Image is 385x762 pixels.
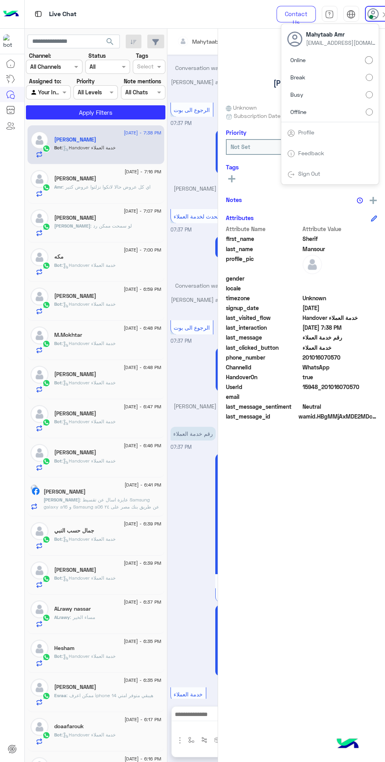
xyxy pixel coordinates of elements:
[62,419,115,424] span: : Handover خدمة العملاء
[215,604,290,676] p: 3/9/2025, 7:37 PM
[42,262,50,270] img: WhatsApp
[136,62,154,72] div: Select
[54,723,84,730] h5: doaafarouk
[70,614,95,620] span: مساء الخير
[42,340,50,348] img: WhatsApp
[175,736,185,745] img: send attachment
[62,184,150,190] span: اي كل عروض حالا لانكوا نزلتوا عروض كتير
[44,497,159,524] span: عايزة اسال عن تقسيط Samsung galaxy a16 و Samsung a06 عن طريق بنك مصر على ٢٤ شهر وهل في شروط للتقس...
[44,497,80,503] span: [PERSON_NAME]
[325,10,334,19] img: tab
[214,737,220,743] img: create order
[346,10,356,19] img: tab
[125,481,161,488] span: [DATE] - 6:41 PM
[226,103,257,112] span: Unknown
[42,379,50,387] img: WhatsApp
[33,9,43,19] img: tab
[31,248,48,266] img: defaultAdmin.png
[31,288,48,305] img: defaultAdmin.png
[31,131,48,149] img: defaultAdmin.png
[90,223,132,229] span: لو سمحت ممكن رد
[29,77,61,85] label: Assigned to:
[211,734,224,747] button: create order
[302,383,378,391] span: 15948_201016070570
[88,51,106,60] label: Status
[124,77,161,85] label: Note mentions
[42,145,50,152] img: WhatsApp
[302,333,378,342] span: رقم خدمة العملاء
[170,227,192,233] span: 07:37 PM
[366,91,373,98] input: Busy
[170,338,192,344] span: 07:37 PM
[62,145,115,151] span: : Handover خدمة العملاء
[226,163,377,171] h6: Tags
[54,301,62,307] span: Bot
[54,645,75,652] h5: Hesham
[125,168,161,175] span: [DATE] - 7:16 PM
[31,522,48,540] img: defaultAdmin.png
[124,677,161,684] span: [DATE] - 6:35 PM
[124,520,161,527] span: [DATE] - 6:39 PM
[287,150,295,158] img: tab
[54,567,96,573] h5: Ahmed El Sayed
[62,653,115,659] span: : Handover خدمة العملاء
[124,364,161,371] span: [DATE] - 6:48 PM
[54,449,96,456] h5: Mohanad Mohsen
[54,145,62,151] span: Bot
[302,304,378,312] span: 2025-09-03T16:28:50.328Z
[306,39,377,47] span: [EMAIL_ADDRESS][DOMAIN_NAME]
[42,653,50,661] img: WhatsApp
[31,444,48,462] img: defaultAdmin.png
[215,236,290,258] p: 3/9/2025, 7:37 PM
[215,453,290,574] p: 3/9/2025, 7:37 PM
[54,606,91,612] h5: ALrawy nassar
[54,410,96,417] h5: Mohamed
[54,223,90,229] span: [PERSON_NAME]
[334,731,361,758] img: hulul-logo.png
[226,274,301,283] span: gender
[226,333,301,342] span: last_message
[42,457,50,465] img: WhatsApp
[226,245,301,253] span: last_name
[42,536,50,543] img: WhatsApp
[77,77,95,85] label: Priority
[170,427,216,441] p: 3/9/2025, 7:37 PM
[105,37,115,46] span: search
[299,412,377,420] span: wamid.HBgMMjAxMDE2MDcwNTcwFQIAEhggRjkyNjEyQjY3OUI3ODM1NDVEOUM3RTFFNzM4ODAyOEMA
[302,284,378,292] span: null
[62,262,115,268] span: : Handover خدمة العملاء
[226,304,301,312] span: signup_date
[290,108,306,116] span: Offline
[42,223,50,231] img: WhatsApp
[54,614,70,620] span: ALrawy
[62,536,115,542] span: : Handover خدمة العملاء
[54,732,62,738] span: Bot
[370,197,377,204] img: add
[226,353,301,362] span: phone_number
[62,732,115,738] span: : Handover خدمة العملاء
[101,35,120,51] button: search
[226,373,301,381] span: HandoverOn
[124,638,161,645] span: [DATE] - 6:35 PM
[302,402,378,411] span: 0
[31,718,48,736] img: defaultAdmin.png
[298,170,320,177] a: Sign Out
[365,56,373,64] input: Online
[54,184,62,190] span: Amr
[290,56,306,64] span: Online
[174,691,203,698] span: خدمة العملاء
[273,79,330,88] h5: [PERSON_NAME]
[31,405,48,423] img: defaultAdmin.png
[136,51,148,60] label: Tags
[62,340,115,346] span: : Handover خدمة العملاء
[302,225,378,233] span: Attribute Value
[42,575,50,583] img: WhatsApp
[54,575,62,581] span: Bot
[42,692,50,700] img: WhatsApp
[62,301,115,307] span: : Handover خدمة العملاء
[170,64,290,72] p: Conversation was assigned to cx
[302,323,378,332] span: 2025-09-03T16:38:32.581Z
[31,679,48,696] img: defaultAdmin.png
[234,112,302,120] span: Subscription Date : [DATE]
[124,599,161,606] span: [DATE] - 6:37 PM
